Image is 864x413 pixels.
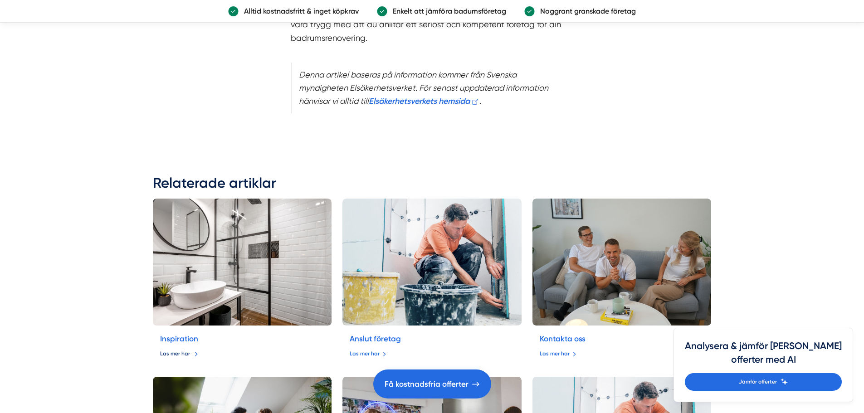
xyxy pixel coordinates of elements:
a: Få kostnadsfria offerter [373,369,491,398]
a: Anslut företag [350,334,401,343]
p: Noggrant granskade företag [535,5,636,17]
blockquote: Denna artikel baseras på information kommer från Svenska myndigheten Elsäkerhetsverket. För senas... [291,63,574,113]
img: Kontakta oss [532,199,712,326]
a: Jämför offerter [685,373,842,391]
strong: Elsäkerhetsverkets hemsida [369,96,470,106]
p: Enkelt att jämföra badumsföretag [387,5,506,17]
a: Läs mer här [160,350,198,358]
span: Jämför offerter [739,378,777,386]
span: Få kostnadsfria offerter [385,378,469,390]
img: Anslut till Badrumsexperter [342,199,522,326]
a: Läs mer här [540,350,576,358]
h4: Analysera & jämför [PERSON_NAME] offerter med AI [685,339,842,373]
p: Alltid kostnadsfritt & inget köpkrav [239,5,359,17]
a: Badrumsinspiration [153,199,332,326]
a: Elsäkerhetsverkets hemsida [369,96,479,106]
a: Kontakta oss [540,334,586,343]
a: Inspiration [160,334,198,343]
a: Läs mer här [350,350,386,358]
img: Badrumsinspiration [148,195,336,329]
h2: Relaterade artiklar [153,173,712,199]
